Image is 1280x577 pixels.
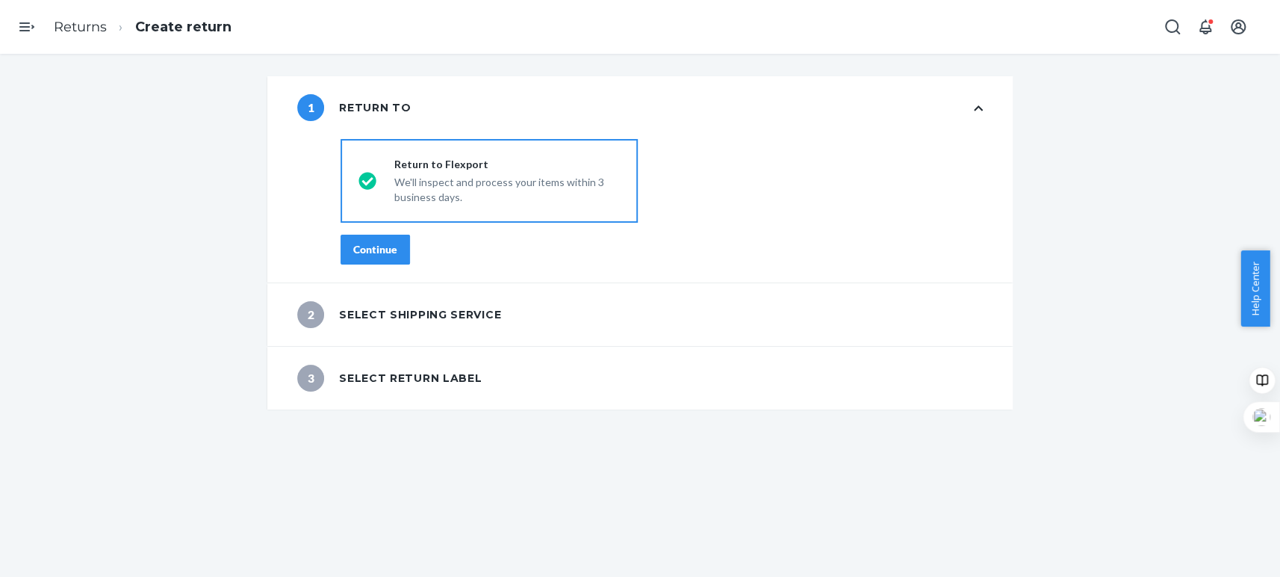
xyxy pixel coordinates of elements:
[1190,12,1220,42] button: Open notifications
[297,301,324,328] span: 2
[1158,12,1187,42] button: Open Search Box
[394,157,620,172] div: Return to Flexport
[297,94,411,121] div: Return to
[1223,12,1253,42] button: Open account menu
[297,94,324,121] span: 1
[1240,250,1270,327] button: Help Center
[297,301,501,328] div: Select shipping service
[394,172,620,205] div: We'll inspect and process your items within 3 business days.
[341,235,410,265] button: Continue
[353,242,397,257] div: Continue
[54,19,107,35] a: Returns
[297,365,324,392] span: 3
[12,12,42,42] button: Open Navigation
[42,5,243,49] ol: breadcrumbs
[297,365,482,392] div: Select return label
[135,19,232,35] a: Create return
